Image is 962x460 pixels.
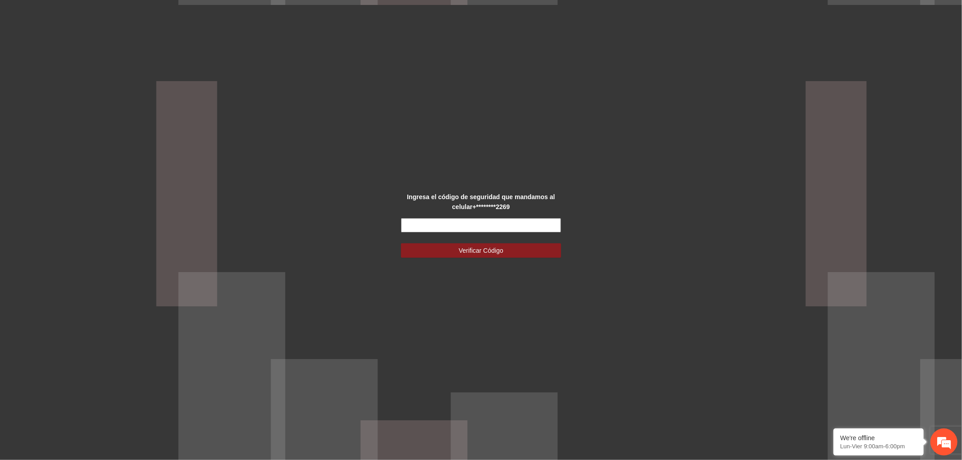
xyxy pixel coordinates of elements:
[401,243,562,258] button: Verificar Código
[17,120,159,211] span: Estamos sin conexión. Déjenos un mensaje.
[148,5,170,26] div: Minimizar ventana de chat en vivo
[407,193,555,210] strong: Ingresa el código de seguridad que mandamos al celular +********2269
[47,46,152,58] div: Dejar un mensaje
[459,246,503,255] span: Verificar Código
[840,443,917,450] p: Lun-Vier 9:00am-6:00pm
[134,278,164,290] em: Enviar
[5,246,172,278] textarea: Escriba su mensaje aquí y haga clic en “Enviar”
[840,434,917,442] div: We're offline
